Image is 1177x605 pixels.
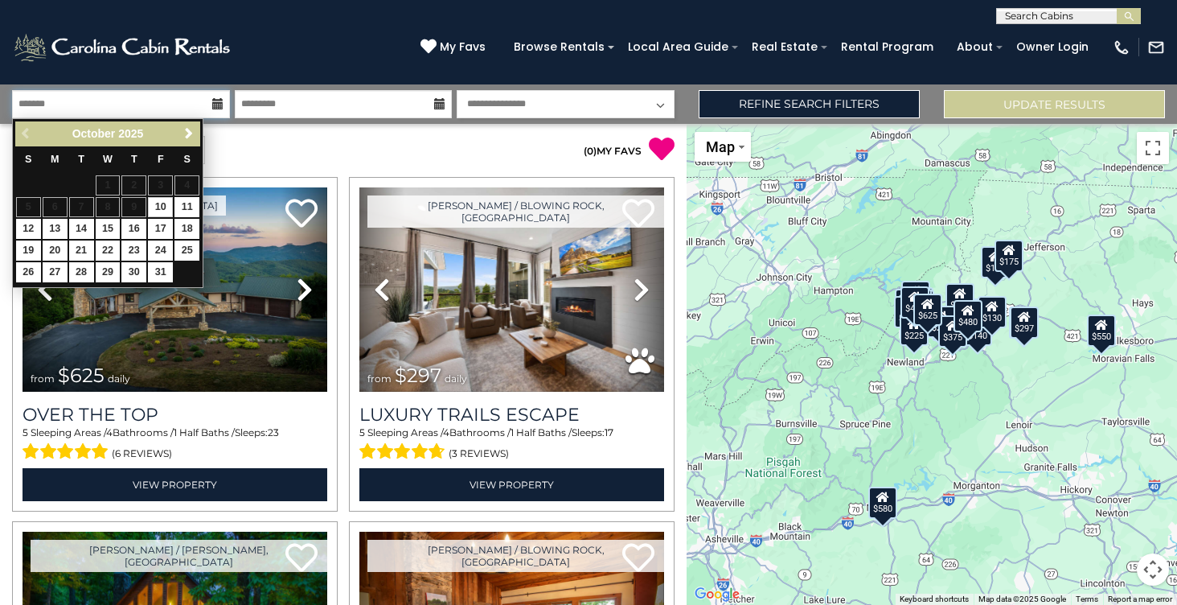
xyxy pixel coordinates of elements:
[174,241,199,261] a: 25
[43,241,68,261] a: 20
[506,35,613,60] a: Browse Rentals
[96,262,121,282] a: 29
[868,487,897,519] div: $580
[359,187,664,392] img: thumbnail_168695581.jpeg
[174,426,235,438] span: 1 Half Baths /
[285,197,318,232] a: Add to favorites
[511,426,572,438] span: 1 Half Baths /
[182,127,195,140] span: Next
[16,241,41,261] a: 19
[1087,315,1116,347] div: $550
[900,314,929,346] div: $225
[69,241,94,261] a: 21
[691,584,744,605] img: Google
[949,35,1001,60] a: About
[691,584,744,605] a: Open this area in Google Maps (opens a new window)
[833,35,941,60] a: Rental Program
[69,219,94,239] a: 14
[51,154,59,165] span: Monday
[900,594,969,605] button: Keyboard shortcuts
[184,154,191,165] span: Saturday
[981,246,1010,278] div: $175
[587,145,593,157] span: 0
[69,262,94,282] a: 28
[43,262,68,282] a: 27
[367,540,664,572] a: [PERSON_NAME] / Blowing Rock, [GEOGRAPHIC_DATA]
[58,364,105,387] span: $625
[268,426,279,438] span: 23
[443,426,449,438] span: 4
[31,540,327,572] a: [PERSON_NAME] / [PERSON_NAME], [GEOGRAPHIC_DATA]
[106,426,113,438] span: 4
[174,197,199,217] a: 11
[1008,35,1097,60] a: Owner Login
[1108,595,1172,603] a: Report a map error
[938,315,967,348] div: $375
[1113,39,1130,56] img: phone-regular-white.png
[584,145,642,157] a: (0)MY FAVS
[121,241,146,261] a: 23
[420,39,490,56] a: My Favs
[367,195,664,228] a: [PERSON_NAME] / Blowing Rock, [GEOGRAPHIC_DATA]
[121,262,146,282] a: 30
[31,372,55,385] span: from
[395,364,441,387] span: $297
[118,127,143,140] span: 2025
[78,154,84,165] span: Tuesday
[178,124,199,144] a: Next
[158,154,164,165] span: Friday
[359,404,664,426] a: Luxury Trails Escape
[23,187,327,392] img: thumbnail_167153549.jpeg
[148,197,173,217] a: 10
[23,426,327,464] div: Sleeping Areas / Bathrooms / Sleeps:
[1137,554,1169,586] button: Map camera controls
[620,35,736,60] a: Local Area Guide
[23,468,327,501] a: View Property
[174,219,199,239] a: 18
[16,219,41,239] a: 12
[1076,595,1098,603] a: Terms (opens in new tab)
[103,154,113,165] span: Wednesday
[148,241,173,261] a: 24
[449,443,509,464] span: (3 reviews)
[1010,307,1039,339] div: $297
[23,404,327,426] a: Over The Top
[901,281,930,313] div: $125
[440,39,486,56] span: My Favs
[894,296,923,328] div: $230
[978,595,1066,603] span: Map data ©2025 Google
[12,31,235,64] img: White-1-2.png
[900,286,929,319] div: $425
[1137,132,1169,164] button: Toggle fullscreen view
[995,240,1023,272] div: $175
[706,138,735,155] span: Map
[96,241,121,261] a: 22
[584,145,597,157] span: ( )
[978,296,1007,328] div: $130
[16,262,41,282] a: 26
[23,426,28,438] span: 5
[445,372,467,385] span: daily
[699,90,920,118] a: Refine Search Filters
[695,132,751,162] button: Change map style
[367,372,392,385] span: from
[121,219,146,239] a: 16
[945,283,974,315] div: $349
[359,468,664,501] a: View Property
[131,154,137,165] span: Thursday
[913,294,942,326] div: $625
[96,219,121,239] a: 15
[25,154,31,165] span: Sunday
[744,35,826,60] a: Real Estate
[953,300,982,332] div: $480
[148,262,173,282] a: 31
[605,426,613,438] span: 17
[108,372,130,385] span: daily
[359,426,365,438] span: 5
[359,426,664,464] div: Sleeping Areas / Bathrooms / Sleeps:
[72,127,116,140] span: October
[944,90,1165,118] button: Update Results
[43,219,68,239] a: 13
